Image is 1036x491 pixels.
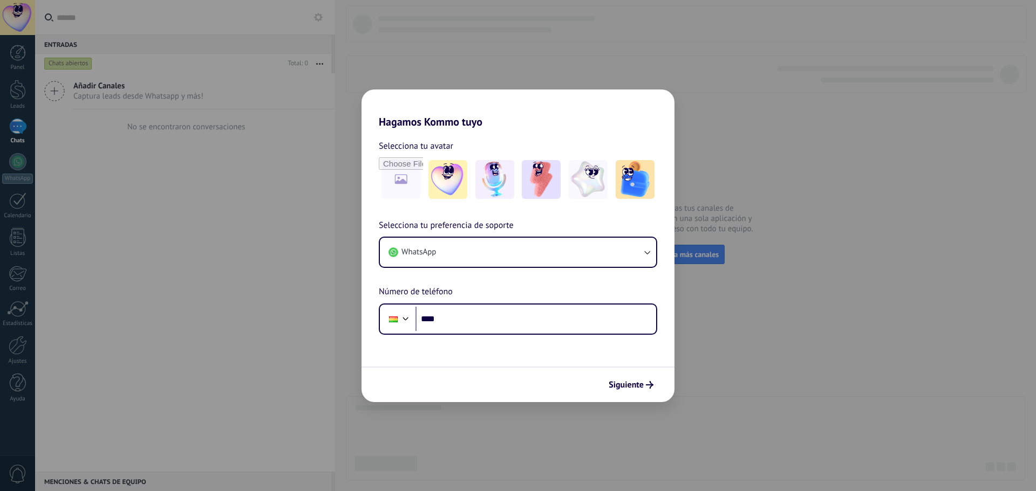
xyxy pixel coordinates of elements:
[379,139,453,153] span: Selecciona tu avatar
[475,160,514,199] img: -2.jpeg
[401,247,436,258] span: WhatsApp
[569,160,608,199] img: -4.jpeg
[379,219,514,233] span: Selecciona tu preferencia de soporte
[383,308,404,330] div: Bolivia: + 591
[522,160,561,199] img: -3.jpeg
[362,89,674,128] h2: Hagamos Kommo tuyo
[380,238,656,267] button: WhatsApp
[379,285,453,299] span: Número de teléfono
[616,160,655,199] img: -5.jpeg
[609,381,644,389] span: Siguiente
[428,160,467,199] img: -1.jpeg
[604,376,658,394] button: Siguiente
